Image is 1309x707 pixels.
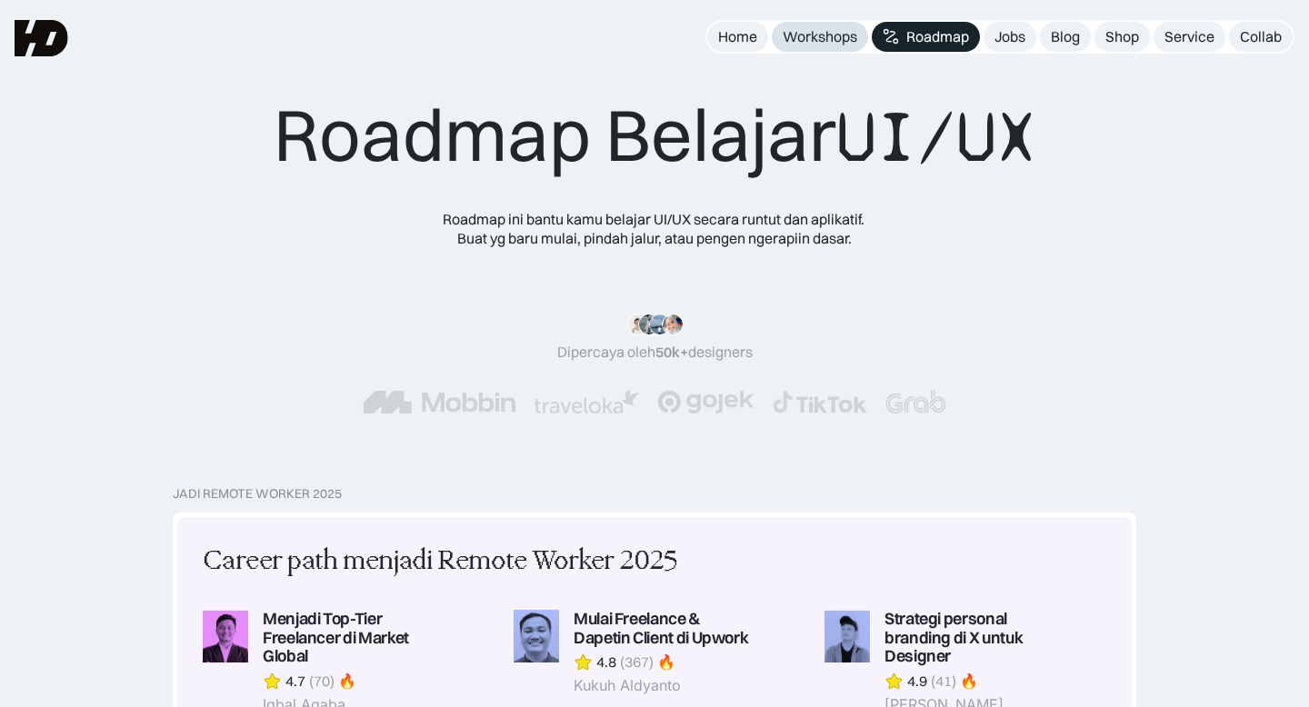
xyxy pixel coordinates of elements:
div: Jadi Remote Worker 2025 [173,486,342,502]
div: Shop [1105,27,1139,46]
div: Home [718,27,757,46]
a: Service [1154,22,1225,52]
div: Collab [1240,27,1282,46]
div: Career path menjadi Remote Worker 2025 [203,543,677,581]
a: Collab [1229,22,1293,52]
a: Roadmap [872,22,980,52]
div: Blog [1051,27,1080,46]
div: Roadmap [906,27,969,46]
div: Service [1164,27,1214,46]
div: Roadmap Belajar [274,91,1036,181]
a: Home [707,22,768,52]
div: Roadmap ini bantu kamu belajar UI/UX secara runtut dan aplikatif. Buat yg baru mulai, pindah jalu... [427,210,882,248]
span: 50k+ [655,343,688,361]
a: Shop [1094,22,1150,52]
a: Jobs [984,22,1036,52]
a: Workshops [772,22,868,52]
span: UI/UX [836,94,1036,181]
a: Blog [1040,22,1091,52]
div: Dipercaya oleh designers [557,343,753,362]
div: Jobs [994,27,1025,46]
div: Workshops [783,27,857,46]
